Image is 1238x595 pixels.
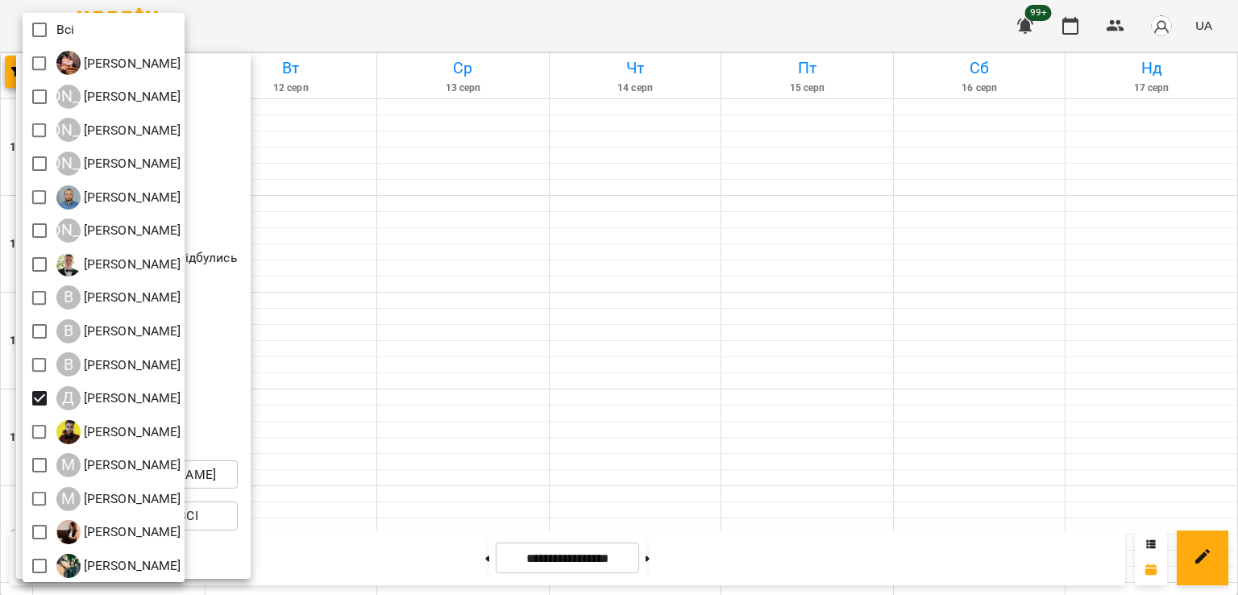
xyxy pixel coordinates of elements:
[56,252,181,277] div: Вадим Моргун
[56,185,81,210] img: А
[81,255,181,274] p: [PERSON_NAME]
[56,487,181,511] div: Михайло Поліщук
[56,319,181,343] a: В [PERSON_NAME]
[56,386,181,410] div: Денис Замрій
[56,520,181,544] a: Н [PERSON_NAME]
[56,420,81,444] img: Д
[56,420,181,444] a: Д [PERSON_NAME]
[56,386,81,410] div: Д
[81,356,181,375] p: [PERSON_NAME]
[56,85,181,109] a: [PERSON_NAME] [PERSON_NAME]
[56,487,81,511] div: М
[81,489,181,509] p: [PERSON_NAME]
[56,554,181,578] a: О [PERSON_NAME]
[56,352,181,377] a: В [PERSON_NAME]
[56,319,81,343] div: В
[56,85,81,109] div: [PERSON_NAME]
[56,152,81,176] div: [PERSON_NAME]
[81,389,181,408] p: [PERSON_NAME]
[56,252,81,277] img: В
[56,453,181,477] a: М [PERSON_NAME]
[56,285,181,310] div: Владислав Границький
[81,288,181,307] p: [PERSON_NAME]
[56,152,181,176] a: [PERSON_NAME] [PERSON_NAME]
[56,185,181,210] a: А [PERSON_NAME]
[56,487,181,511] a: М [PERSON_NAME]
[56,51,181,75] a: І [PERSON_NAME]
[56,285,181,310] a: В [PERSON_NAME]
[81,154,181,173] p: [PERSON_NAME]
[81,121,181,140] p: [PERSON_NAME]
[56,420,181,444] div: Денис Пущало
[56,352,81,377] div: В
[56,118,181,142] a: [PERSON_NAME] [PERSON_NAME]
[81,188,181,207] p: [PERSON_NAME]
[81,221,181,240] p: [PERSON_NAME]
[56,554,81,578] img: О
[56,118,81,142] div: [PERSON_NAME]
[81,422,181,442] p: [PERSON_NAME]
[56,20,74,40] p: Всі
[56,285,81,310] div: В
[56,386,181,410] a: Д [PERSON_NAME]
[81,322,181,341] p: [PERSON_NAME]
[81,522,181,542] p: [PERSON_NAME]
[56,218,181,243] a: [PERSON_NAME] [PERSON_NAME]
[56,352,181,377] div: Віталій Кадуха
[81,54,181,73] p: [PERSON_NAME]
[81,87,181,106] p: [PERSON_NAME]
[56,520,81,544] img: Н
[56,252,181,277] a: В [PERSON_NAME]
[56,554,181,578] div: Ольга Мизюк
[56,51,81,75] img: І
[56,520,181,544] div: Надія Шрай
[56,453,181,477] div: Микита Пономарьов
[56,453,81,477] div: М
[56,218,81,243] div: [PERSON_NAME]
[81,456,181,475] p: [PERSON_NAME]
[81,556,181,576] p: [PERSON_NAME]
